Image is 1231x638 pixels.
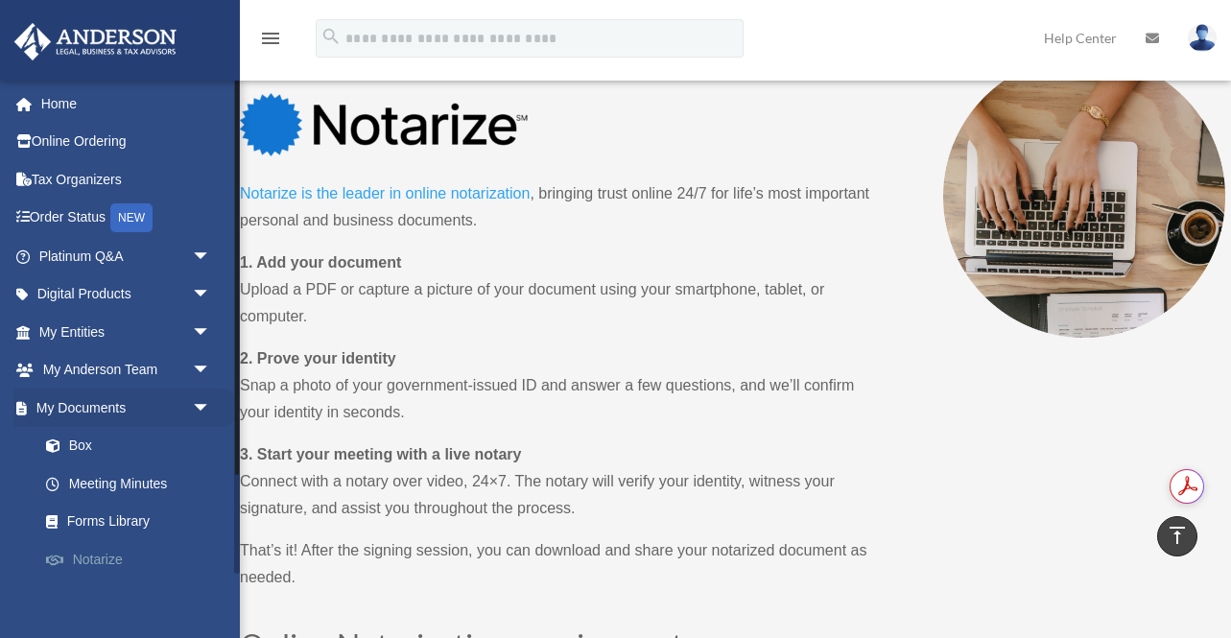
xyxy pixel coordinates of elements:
[192,237,230,276] span: arrow_drop_down
[13,275,240,314] a: Digital Productsarrow_drop_down
[1157,516,1197,556] a: vertical_align_top
[9,23,182,60] img: Anderson Advisors Platinum Portal
[13,123,240,161] a: Online Ordering
[13,351,240,390] a: My Anderson Teamarrow_drop_down
[192,275,230,315] span: arrow_drop_down
[13,199,240,238] a: Order StatusNEW
[240,537,883,591] p: That’s it! After the signing session, you can download and share your notarized document as needed.
[240,345,883,441] p: Snap a photo of your government-issued ID and answer a few questions, and we’ll confirm your iden...
[27,427,240,465] a: Box
[240,185,530,211] a: Notarize is the leader in online notarization
[192,313,230,352] span: arrow_drop_down
[13,237,240,275] a: Platinum Q&Aarrow_drop_down
[943,56,1225,338] img: Why-notarize
[13,84,240,123] a: Home
[240,350,396,366] strong: 2. Prove your identity
[110,203,153,232] div: NEW
[240,254,401,271] strong: 1. Add your document
[13,160,240,199] a: Tax Organizers
[192,389,230,428] span: arrow_drop_down
[240,441,883,537] p: Connect with a notary over video, 24×7. The notary will verify your identity, witness your signat...
[259,27,282,50] i: menu
[320,26,342,47] i: search
[240,446,521,462] strong: 3. Start your meeting with a live notary
[1166,524,1189,547] i: vertical_align_top
[27,464,240,503] a: Meeting Minutes
[27,540,240,579] a: Notarize
[1188,24,1217,52] img: User Pic
[27,503,240,541] a: Forms Library
[240,180,883,249] p: , bringing trust online 24/7 for life’s most important personal and business documents.
[13,313,240,351] a: My Entitiesarrow_drop_down
[240,249,883,345] p: Upload a PDF or capture a picture of your document using your smartphone, tablet, or computer.
[259,34,282,50] a: menu
[13,389,240,427] a: My Documentsarrow_drop_down
[192,351,230,390] span: arrow_drop_down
